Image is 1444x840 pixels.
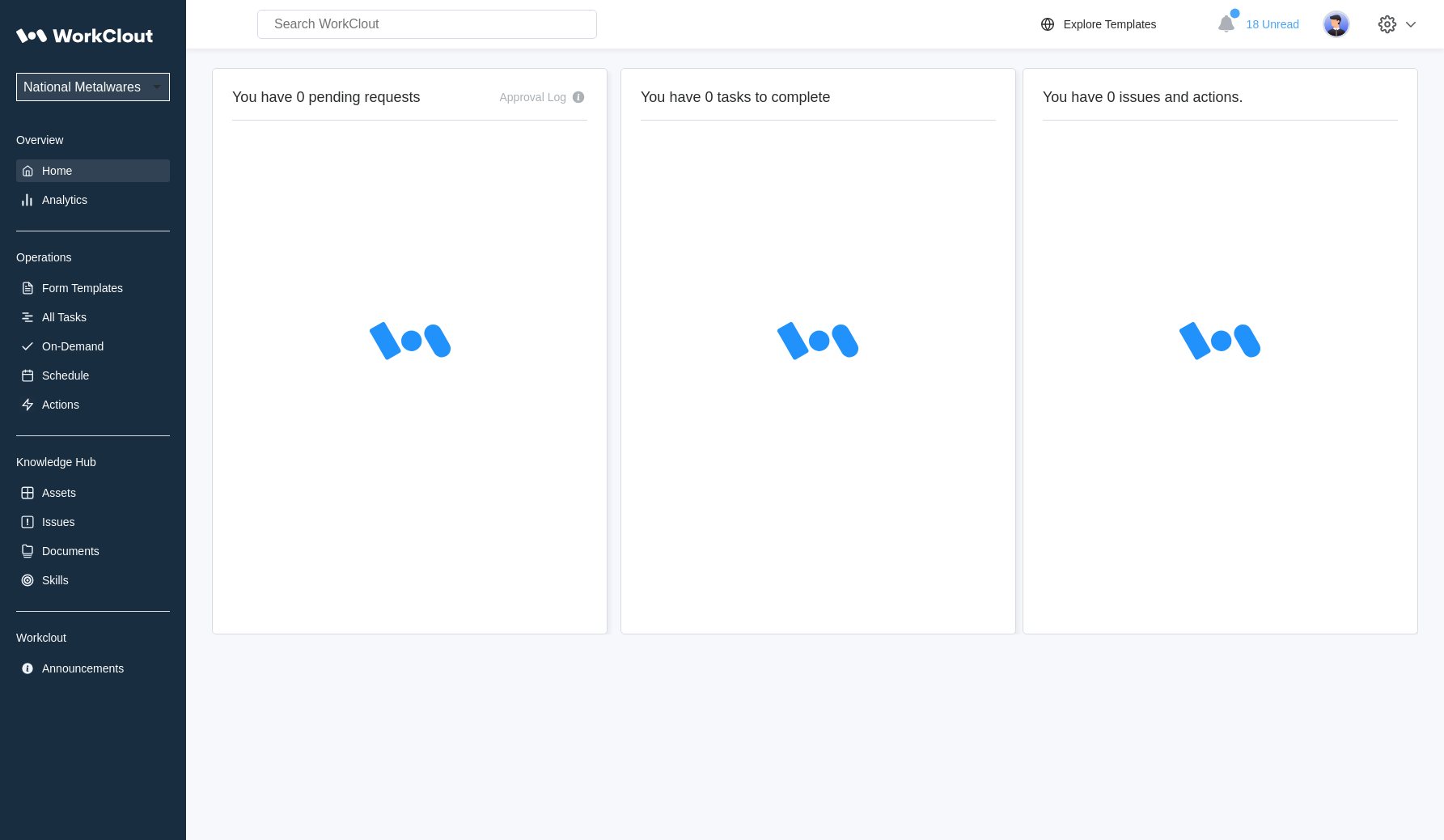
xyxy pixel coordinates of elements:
[42,369,89,382] div: Schedule
[42,486,76,499] div: Assets
[42,515,74,528] div: Issues
[42,574,69,587] div: Skills
[42,398,79,411] div: Actions
[16,456,170,469] div: Knowledge Hub
[42,282,123,295] div: Form Templates
[16,364,170,387] a: Schedule
[1064,18,1157,31] div: Explore Templates
[1043,88,1398,107] h2: You have 0 issues and actions.
[42,662,124,675] div: Announcements
[641,88,996,107] h2: You have 0 tasks to complete
[42,340,104,353] div: On-Demand
[16,277,170,299] a: Form Templates
[42,311,87,324] div: All Tasks
[232,88,421,107] h2: You have 0 pending requests
[257,10,597,39] input: Search WorkClout
[1323,11,1350,38] img: user-5.png
[1247,18,1299,31] span: 18 Unread
[16,482,170,504] a: Assets
[42,545,100,558] div: Documents
[16,159,170,182] a: Home
[16,657,170,680] a: Announcements
[16,335,170,358] a: On-Demand
[16,569,170,592] a: Skills
[16,251,170,264] div: Operations
[42,193,87,206] div: Analytics
[16,511,170,533] a: Issues
[16,540,170,562] a: Documents
[16,306,170,329] a: All Tasks
[16,189,170,211] a: Analytics
[499,91,566,104] div: Approval Log
[16,134,170,146] div: Overview
[16,631,170,644] div: Workclout
[16,393,170,416] a: Actions
[1038,15,1209,34] a: Explore Templates
[42,164,72,177] div: Home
